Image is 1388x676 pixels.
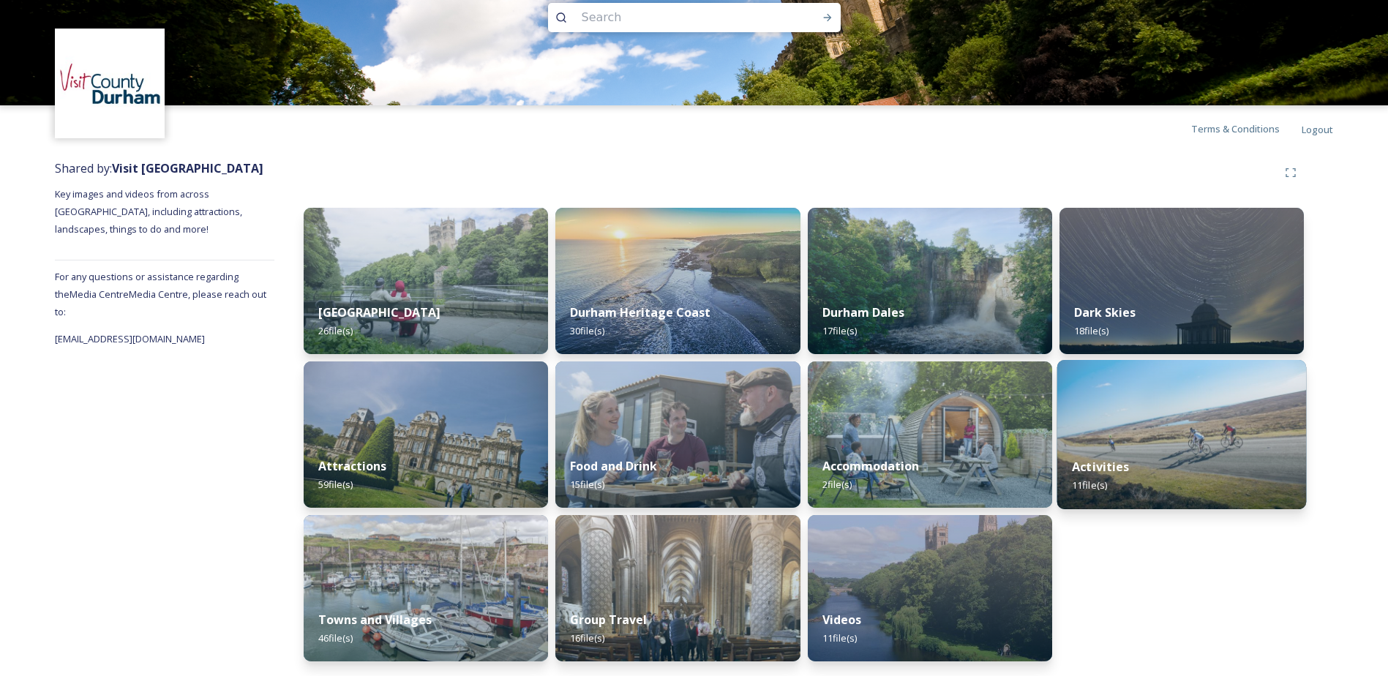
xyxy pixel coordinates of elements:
[318,478,353,491] span: 59 file(s)
[822,612,861,628] strong: Videos
[555,361,800,508] img: Teesdale%2520Cheesemakers%2520%2822%29.jpg
[574,1,775,34] input: Search
[822,458,919,474] strong: Accommodation
[808,515,1052,661] img: Durham%2520Cathedral%2520Drone%2520VCD.jpg
[808,208,1052,354] img: High%2520Force%2520%2813%29.jpg
[318,631,353,645] span: 46 file(s)
[318,458,386,474] strong: Attractions
[318,304,440,320] strong: [GEOGRAPHIC_DATA]
[55,332,205,345] span: [EMAIL_ADDRESS][DOMAIN_NAME]
[304,515,548,661] img: Seaham%25202019%2520%25281%2529.jpg
[570,612,647,628] strong: Group Travel
[1059,208,1304,354] img: Hardwick%2520Park4.jpg
[1074,304,1136,320] strong: Dark Skies
[822,324,857,337] span: 17 file(s)
[1072,459,1130,475] strong: Activities
[808,361,1052,508] img: Visit_County_Durham_20240612_Critical_Tortoise_West_Hall_Glamping_01.jpg
[570,304,710,320] strong: Durham Heritage Coast
[1302,123,1333,136] span: Logout
[318,612,432,628] strong: Towns and Villages
[1074,324,1108,337] span: 18 file(s)
[1057,360,1306,509] img: Etape%2520%287%29.jpg
[555,515,800,661] img: discover%2520durham%2520-%2520durham%2520cathedral%2520%25288%2529.jpg
[570,324,604,337] span: 30 file(s)
[570,631,604,645] span: 16 file(s)
[318,324,353,337] span: 26 file(s)
[555,208,800,354] img: Durham%2520Coast%2520%2862%29%2520Drone.jpg
[570,478,604,491] span: 15 file(s)
[304,208,548,354] img: Visit_County_Durham_20240618_Critical_Tortoise_Durahm_City_01.jpg
[1191,120,1302,138] a: Terms & Conditions
[304,361,548,508] img: The%2520Bowes%2520Museum%2520%2810%29.jpg
[55,187,244,236] span: Key images and videos from across [GEOGRAPHIC_DATA], including attractions, landscapes, things to...
[1191,122,1280,135] span: Terms & Conditions
[822,304,904,320] strong: Durham Dales
[55,270,266,318] span: For any questions or assistance regarding the Media Centre Media Centre, please reach out to:
[112,160,263,176] strong: Visit [GEOGRAPHIC_DATA]
[570,458,657,474] strong: Food and Drink
[822,631,857,645] span: 11 file(s)
[55,160,263,176] span: Shared by:
[1072,478,1107,492] span: 11 file(s)
[57,31,163,137] img: 1680077135441.jpeg
[822,478,852,491] span: 2 file(s)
